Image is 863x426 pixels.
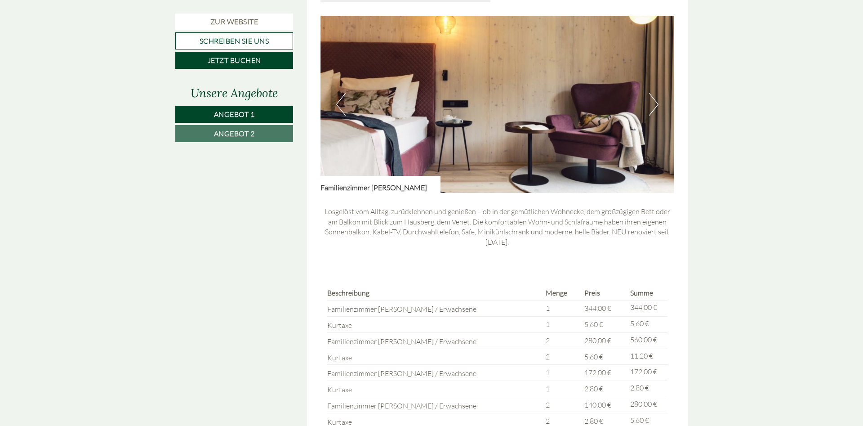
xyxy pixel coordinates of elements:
span: 172,00 € [584,368,611,377]
p: Losgelöst vom Alltag, zurücklehnen und genießen – ob in der gemütlichen Wohnecke, dem großzügigen... [320,206,675,247]
img: image [320,16,675,193]
td: 344,00 € [627,300,667,316]
span: 2,80 € [584,384,603,393]
td: Familienzimmer [PERSON_NAME] / Erwachsene [327,365,543,381]
td: 11,20 € [627,349,667,365]
span: 140,00 € [584,400,611,409]
a: Schreiben Sie uns [175,32,293,49]
th: Menge [542,286,581,300]
button: Previous [336,93,346,116]
td: 5,60 € [627,316,667,332]
span: Angebot 2 [214,129,255,138]
span: 5,60 € [584,320,603,329]
td: 1 [542,365,581,381]
div: Unsere Angebote [175,85,293,101]
td: Familienzimmer [PERSON_NAME] / Erwachsene [327,332,543,349]
td: 172,00 € [627,365,667,381]
td: Kurtaxe [327,316,543,332]
span: 5,60 € [584,352,603,361]
td: 1 [542,300,581,316]
th: Beschreibung [327,286,543,300]
td: 560,00 € [627,332,667,349]
td: 2 [542,349,581,365]
td: 2 [542,332,581,349]
button: Next [649,93,658,116]
a: Zur Website [175,13,293,30]
span: Angebot 1 [214,110,255,119]
span: 2,80 € [584,417,603,426]
span: 280,00 € [584,336,611,345]
td: Kurtaxe [327,381,543,397]
td: Familienzimmer [PERSON_NAME] / Erwachsene [327,300,543,316]
td: 1 [542,381,581,397]
a: Jetzt buchen [175,52,293,69]
th: Preis [581,286,627,300]
div: Familienzimmer [PERSON_NAME] [320,176,440,193]
th: Summe [627,286,667,300]
span: 344,00 € [584,304,611,313]
td: Familienzimmer [PERSON_NAME] / Erwachsene [327,397,543,413]
td: 2,80 € [627,381,667,397]
td: Kurtaxe [327,349,543,365]
td: 1 [542,316,581,332]
td: 2 [542,397,581,413]
td: 280,00 € [627,397,667,413]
